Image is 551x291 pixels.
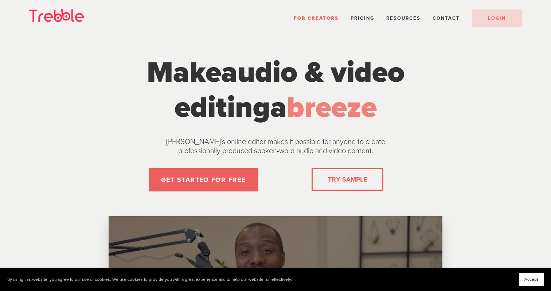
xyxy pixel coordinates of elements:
p: By using this website, you agree to our use of cookies. We use cookies to provide you with a grea... [7,277,292,282]
span: editing [175,90,270,125]
a: GET STARTED FOR FREE [149,168,258,191]
span: breeze [287,90,377,125]
a: Pricing [351,15,374,21]
a: For Creators [294,15,339,21]
span: audio & video [221,55,405,90]
a: LOGIN [472,9,522,27]
h1: Make a [139,55,412,125]
span: LOGIN [488,15,506,21]
span: Resources [386,15,421,21]
button: Accept [519,273,544,286]
p: [PERSON_NAME]’s online editor makes it possible for anyone to create professionally produced spok... [148,137,403,156]
a: TRY SAMPLE [325,172,370,187]
img: Trebble [29,9,84,22]
span: Accept [524,277,538,282]
a: Contact [433,15,460,21]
